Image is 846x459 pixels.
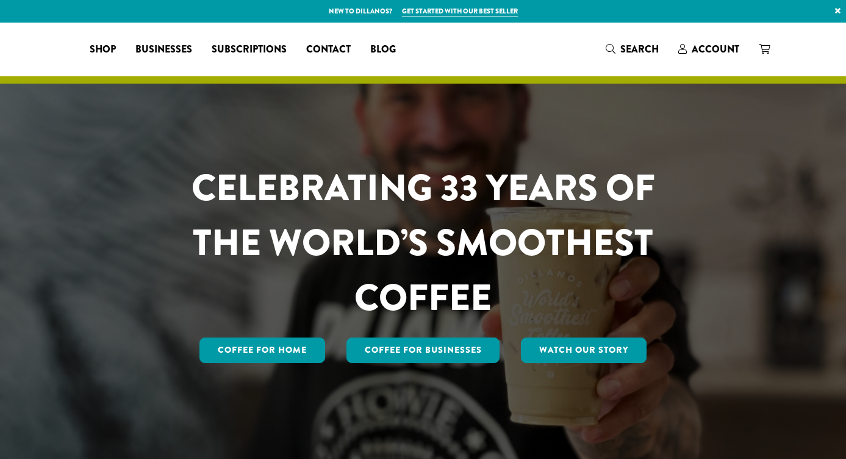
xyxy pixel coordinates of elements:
span: Contact [306,42,351,57]
span: Subscriptions [212,42,287,57]
span: Businesses [135,42,192,57]
a: Watch Our Story [521,338,647,363]
a: Shop [80,40,126,59]
span: Account [692,42,739,56]
span: Shop [90,42,116,57]
h1: CELEBRATING 33 YEARS OF THE WORLD’S SMOOTHEST COFFEE [156,161,691,325]
a: Get started with our best seller [402,6,518,16]
span: Search [620,42,659,56]
a: Search [596,39,669,59]
a: Coffee For Businesses [346,338,500,363]
span: Blog [370,42,396,57]
a: Coffee for Home [199,338,325,363]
